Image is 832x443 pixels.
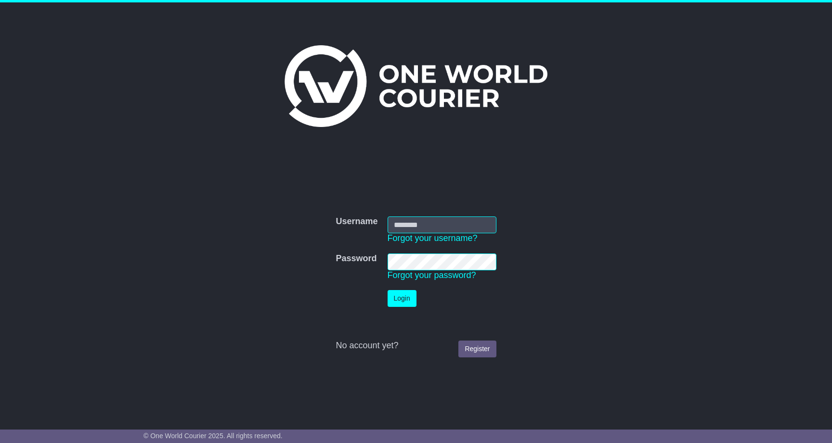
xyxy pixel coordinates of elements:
label: Password [336,253,377,264]
button: Login [388,290,416,307]
a: Register [458,341,496,357]
div: No account yet? [336,341,496,351]
label: Username [336,216,377,227]
span: © One World Courier 2025. All rights reserved. [143,432,283,440]
a: Forgot your password? [388,270,476,280]
img: One World [285,45,547,127]
a: Forgot your username? [388,233,478,243]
